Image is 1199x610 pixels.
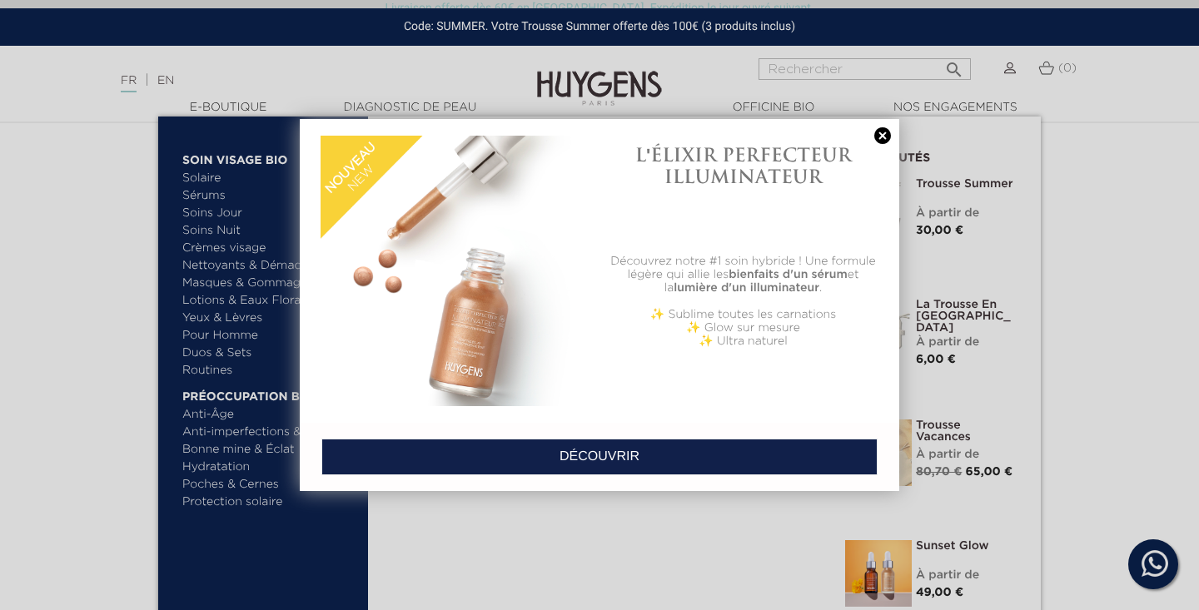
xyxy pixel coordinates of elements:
[608,308,878,321] p: ✨ Sublime toutes les carnations
[321,439,878,475] a: DÉCOUVRIR
[608,255,878,295] p: Découvrez notre #1 soin hybride ! Une formule légère qui allie les et la .
[608,144,878,188] h1: L'ÉLIXIR PERFECTEUR ILLUMINATEUR
[674,282,819,294] b: lumière d'un illuminateur
[608,321,878,335] p: ✨ Glow sur mesure
[729,269,848,280] b: bienfaits d'un sérum
[608,335,878,348] p: ✨ Ultra naturel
